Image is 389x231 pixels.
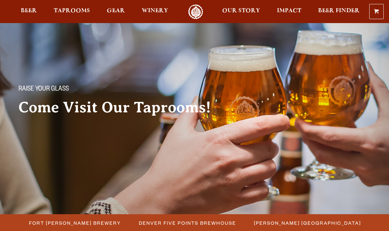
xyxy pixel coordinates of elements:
[54,8,90,14] span: Taprooms
[135,218,239,228] a: Denver Five Points Brewhouse
[107,8,125,14] span: Gear
[222,8,260,14] span: Our Story
[103,4,129,19] a: Gear
[183,4,208,19] a: Odell Home
[49,4,94,19] a: Taprooms
[29,218,121,228] span: Fort [PERSON_NAME] Brewery
[218,4,264,19] a: Our Story
[25,218,124,228] a: Fort [PERSON_NAME] Brewery
[139,218,236,228] span: Denver Five Points Brewhouse
[142,8,168,14] span: Winery
[18,85,69,94] span: Raise your glass
[250,218,364,228] a: [PERSON_NAME] [GEOGRAPHIC_DATA]
[277,8,301,14] span: Impact
[18,99,224,116] h2: Come Visit Our Taprooms!
[273,4,306,19] a: Impact
[314,4,364,19] a: Beer Finder
[137,4,172,19] a: Winery
[254,218,361,228] span: [PERSON_NAME] [GEOGRAPHIC_DATA]
[16,4,41,19] a: Beer
[21,8,37,14] span: Beer
[318,8,360,14] span: Beer Finder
